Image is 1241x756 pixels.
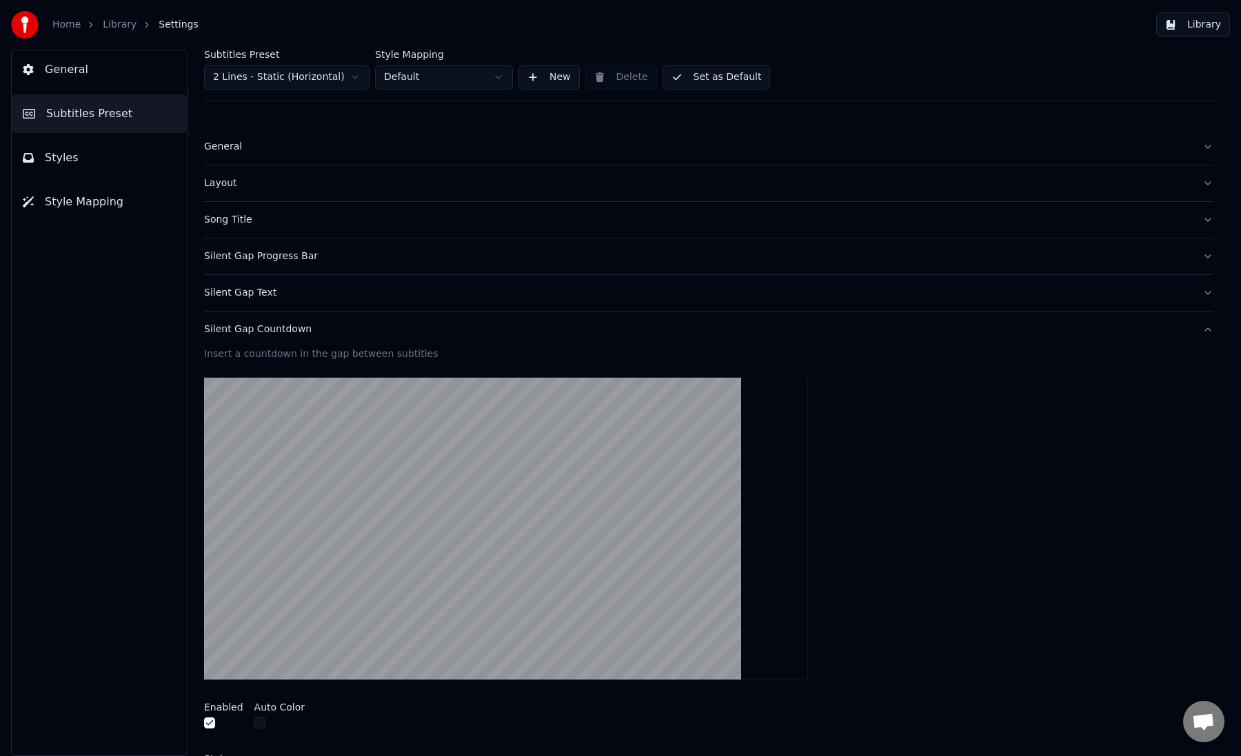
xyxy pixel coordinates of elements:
label: Subtitles Preset [204,50,370,59]
span: Settings [159,18,198,32]
nav: breadcrumb [52,18,199,32]
button: Set as Default [663,65,771,90]
div: Silent Gap Countdown [204,323,1191,336]
button: Style Mapping [12,183,187,221]
span: Subtitles Preset [46,105,132,122]
img: youka [11,11,39,39]
div: Song Title [204,213,1191,227]
button: New [518,65,580,90]
a: Home [52,18,81,32]
span: General [45,61,88,78]
a: Open chat [1183,701,1224,742]
div: Silent Gap Text [204,286,1191,300]
button: Silent Gap Progress Bar [204,238,1213,274]
button: Silent Gap Countdown [204,311,1213,347]
button: General [204,129,1213,165]
div: General [204,140,1191,154]
button: Layout [204,165,1213,201]
a: Library [103,18,137,32]
span: Styles [45,150,79,166]
div: Insert a countdown in the gap between subtitles [204,347,1213,361]
label: Enabled [204,702,243,712]
button: Song Title [204,202,1213,238]
button: Silent Gap Text [204,275,1213,311]
label: Auto Color [254,702,305,712]
button: Styles [12,139,187,177]
button: General [12,50,187,89]
label: Style Mapping [375,50,513,59]
button: Library [1156,12,1230,37]
div: Layout [204,176,1191,190]
button: Subtitles Preset [12,94,187,133]
span: Style Mapping [45,194,123,210]
div: Silent Gap Progress Bar [204,249,1191,263]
